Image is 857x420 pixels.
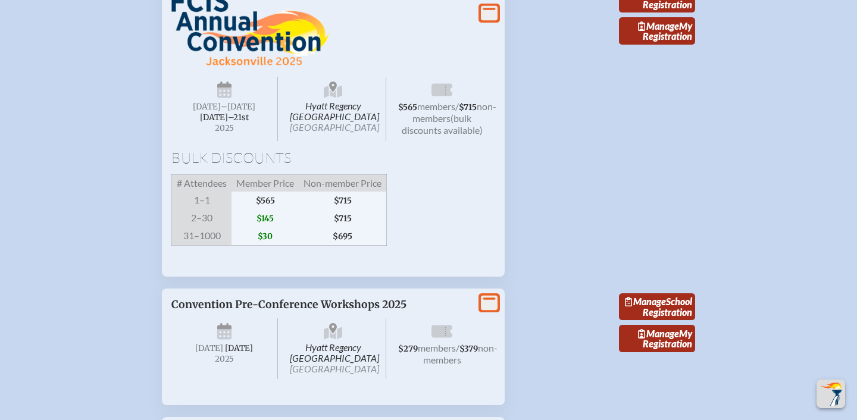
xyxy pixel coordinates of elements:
[290,363,379,374] span: [GEOGRAPHIC_DATA]
[455,101,459,112] span: /
[290,121,379,133] span: [GEOGRAPHIC_DATA]
[200,112,249,123] span: [DATE]–⁠21st
[456,342,459,353] span: /
[181,124,268,133] span: 2025
[817,380,845,408] button: Scroll Top
[171,151,495,165] h1: Bulk Discounts
[459,102,477,112] span: $715
[625,296,666,307] span: Manage
[619,325,695,352] a: ManageMy Registration
[402,112,483,136] span: (bulk discounts available)
[225,343,253,353] span: [DATE]
[172,227,232,246] span: 31–1000
[418,342,456,353] span: members
[638,328,679,339] span: Manage
[619,17,695,45] a: ManageMy Registration
[299,227,387,246] span: $695
[299,209,387,227] span: $715
[193,102,221,112] span: [DATE]
[280,318,387,379] span: Hyatt Regency [GEOGRAPHIC_DATA]
[619,293,695,321] a: ManageSchool Registration
[299,192,387,209] span: $715
[398,102,417,112] span: $565
[172,174,232,192] span: # Attendees
[181,355,268,363] span: 2025
[423,342,498,365] span: non-members
[221,102,255,112] span: –[DATE]
[232,174,299,192] span: Member Price
[459,344,478,354] span: $379
[171,298,406,311] span: Convention Pre-Conference Workshops 2025
[232,209,299,227] span: $145
[232,192,299,209] span: $565
[172,192,232,209] span: 1–1
[172,209,232,227] span: 2–30
[638,20,679,32] span: Manage
[417,101,455,112] span: members
[232,227,299,246] span: $30
[280,77,387,141] span: Hyatt Regency [GEOGRAPHIC_DATA]
[195,343,223,353] span: [DATE]
[412,101,496,124] span: non-members
[299,174,387,192] span: Non-member Price
[398,344,418,354] span: $279
[819,382,843,406] img: To the top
